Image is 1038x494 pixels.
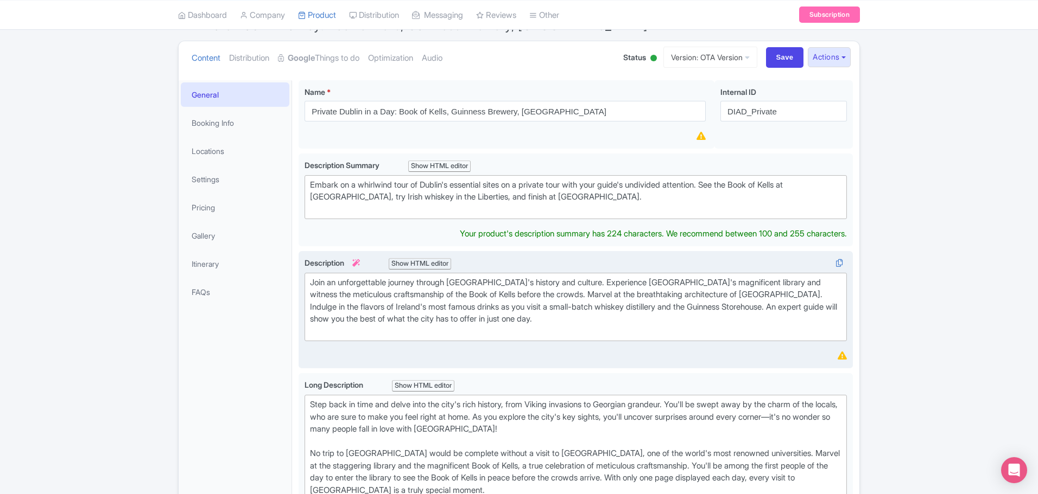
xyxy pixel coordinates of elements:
div: Show HTML editor [392,380,454,392]
input: Save [766,47,804,68]
span: Internal ID [720,87,756,97]
div: Active [648,50,659,67]
a: FAQs [181,280,289,304]
a: GoogleThings to do [278,41,359,75]
a: Settings [181,167,289,191]
div: Your product's description summary has 224 characters. We recommend between 100 and 255 characters. [460,228,847,240]
div: Join an unforgettable journey through [GEOGRAPHIC_DATA]'s history and culture. Experience [GEOGRA... [310,277,841,338]
a: General [181,82,289,107]
div: Embark on a whirlwind tour of Dublin's essential sites on a private tour with your guide's undivi... [310,179,841,216]
a: Audio [422,41,442,75]
a: Itinerary [181,252,289,276]
div: Show HTML editor [389,258,451,270]
span: Name [305,87,325,97]
a: Content [192,41,220,75]
span: Private Dublin in a Day: Book of Kells, Guinness Brewery, [GEOGRAPHIC_DATA] [191,17,648,33]
a: Gallery [181,223,289,248]
a: Subscription [799,7,860,23]
span: Long Description [305,380,365,389]
a: Optimization [368,41,413,75]
span: Description Summary [305,161,381,170]
a: Pricing [181,195,289,220]
div: Open Intercom Messenger [1001,457,1027,483]
a: Version: OTA Version [663,47,757,68]
a: Locations [181,139,289,163]
a: Booking Info [181,111,289,135]
div: Show HTML editor [408,161,471,172]
a: Distribution [229,41,269,75]
span: Status [623,52,646,63]
span: Description [305,258,362,267]
button: Actions [808,47,851,67]
strong: Google [288,52,315,65]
